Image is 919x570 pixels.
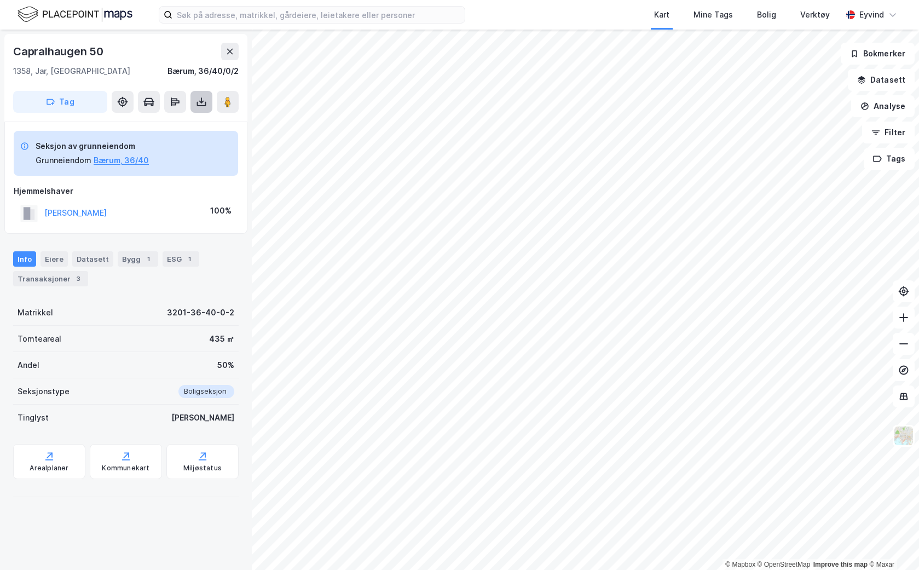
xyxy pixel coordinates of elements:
div: Bygg [118,251,158,267]
div: Datasett [72,251,113,267]
div: Kontrollprogram for chat [864,517,919,570]
div: 3201-36-40-0-2 [167,306,234,319]
div: Bærum, 36/40/0/2 [167,65,239,78]
iframe: Chat Widget [864,517,919,570]
button: Bærum, 36/40 [94,154,149,167]
div: 1 [184,254,195,264]
div: Arealplaner [30,464,68,473]
div: ESG [163,251,199,267]
div: Eiere [41,251,68,267]
div: Transaksjoner [13,271,88,286]
div: Tomteareal [18,332,61,346]
button: Bokmerker [841,43,915,65]
button: Tags [864,148,915,170]
button: Datasett [848,69,915,91]
input: Søk på adresse, matrikkel, gårdeiere, leietakere eller personer [172,7,465,23]
button: Filter [862,122,915,143]
div: Miljøstatus [183,464,222,473]
a: Mapbox [725,561,755,568]
a: OpenStreetMap [758,561,811,568]
div: 50% [217,359,234,372]
div: Hjemmelshaver [14,185,238,198]
div: 1 [143,254,154,264]
div: 435 ㎡ [209,332,234,346]
div: Seksjon av grunneiendom [36,140,149,153]
div: Kommunekart [102,464,149,473]
img: logo.f888ab2527a4732fd821a326f86c7f29.svg [18,5,132,24]
div: Seksjonstype [18,385,70,398]
div: 100% [210,204,232,217]
div: 3 [73,273,84,284]
div: Matrikkel [18,306,53,319]
div: Eyvind [859,8,884,21]
div: Tinglyst [18,411,49,424]
div: Kart [654,8,669,21]
div: Bolig [757,8,776,21]
a: Improve this map [813,561,868,568]
button: Analyse [851,95,915,117]
div: Mine Tags [693,8,733,21]
div: Grunneiendom [36,154,91,167]
div: Info [13,251,36,267]
div: Capralhaugen 50 [13,43,106,60]
img: Z [893,425,914,446]
div: Andel [18,359,39,372]
div: Verktøy [800,8,830,21]
div: [PERSON_NAME] [171,411,234,424]
button: Tag [13,91,107,113]
div: 1358, Jar, [GEOGRAPHIC_DATA] [13,65,130,78]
